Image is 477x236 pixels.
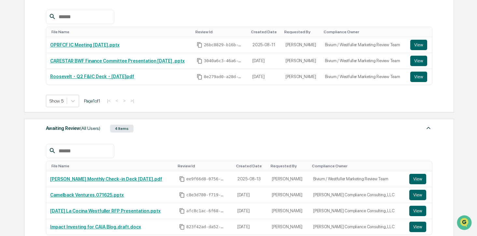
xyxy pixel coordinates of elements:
a: View [409,174,428,184]
span: Pylon [65,110,79,115]
td: [PERSON_NAME] [268,171,309,187]
span: Copy Id [197,42,203,48]
div: Toggle SortBy [236,164,266,168]
span: 26bc8829-b16b-4363-a224-b3a9a7c40805 [204,42,243,48]
iframe: Open customer support [456,215,474,232]
div: Toggle SortBy [412,30,429,34]
a: View [409,190,428,200]
button: View [410,56,427,66]
a: View [409,206,428,216]
div: Toggle SortBy [51,30,190,34]
a: Camelback Ventures.071625.pptx [50,192,124,198]
a: Impact Investing for CAIA Blog.draft.docx [50,224,141,229]
button: View [410,40,427,50]
img: 1746055101610-c473b297-6a78-478c-a979-82029cc54cd1 [7,50,18,62]
a: OPRFCF IC Meeting [DATE].pptx [50,42,119,48]
button: View [409,174,426,184]
td: Bivium / Westfuller Marketing Review Team [321,37,406,53]
span: (All Users) [80,126,100,131]
span: Copy Id [179,224,185,230]
a: View [410,56,428,66]
td: [PERSON_NAME] [282,69,321,85]
td: [DATE] [248,69,282,85]
td: [PERSON_NAME] [268,219,309,235]
button: View [410,72,427,82]
div: Toggle SortBy [324,30,404,34]
td: [PERSON_NAME] [268,187,309,203]
td: [PERSON_NAME] [282,37,321,53]
button: View [409,190,426,200]
div: Toggle SortBy [178,164,231,168]
span: Copy Id [179,192,185,198]
a: 🖐️Preclearance [4,79,45,91]
span: Copy Id [197,74,203,80]
span: Data Lookup [13,94,41,101]
div: Toggle SortBy [195,30,246,34]
span: ee9f66d8-0756-4a7b-910f-56a79afb7220 [186,176,225,182]
div: Toggle SortBy [411,164,429,168]
td: [PERSON_NAME] Compliance Consulting, LLC [309,219,405,235]
a: Powered byPylon [46,110,79,115]
span: 823f42ad-da52-427a-bdfe-d3b490ef0764 [186,224,225,229]
div: 🔎 [7,95,12,100]
a: 🔎Data Lookup [4,92,44,104]
td: [DATE] [233,187,268,203]
button: View [409,206,426,216]
td: 2025-08-13 [233,171,268,187]
span: 8e279ad0-a28d-46d3-996c-bb4558ac32a4 [204,74,243,79]
div: Awaiting Review [46,124,100,132]
span: Attestations [54,82,81,89]
a: 🗄️Attestations [45,79,83,91]
div: We're available if you need us! [22,56,82,62]
td: [PERSON_NAME] [282,53,321,69]
div: Toggle SortBy [51,164,173,168]
td: Bivium / Westfuller Marketing Review Team [321,53,406,69]
a: View [409,222,428,232]
div: Toggle SortBy [312,164,403,168]
button: Start new chat [111,52,119,60]
a: View [410,40,428,50]
span: Copy Id [179,208,185,214]
div: 4 Items [110,125,133,132]
div: Toggle SortBy [271,164,307,168]
span: Page 1 of 1 [84,98,100,104]
a: Roosevelt・Q2 F&IC Deck・[DATE]pdf [50,74,134,79]
img: caret [425,124,432,132]
a: [PERSON_NAME] Monthly Check-in Deck [DATE].pdf [50,176,162,182]
input: Clear [17,30,107,36]
div: Start new chat [22,50,107,56]
td: [PERSON_NAME] Compliance Consulting, LLC [309,203,405,219]
td: [PERSON_NAME] [268,203,309,219]
div: Toggle SortBy [284,30,318,34]
button: > [121,98,128,104]
div: 🖐️ [7,83,12,88]
span: Copy Id [197,58,203,64]
div: Toggle SortBy [251,30,279,34]
button: View [409,222,426,232]
button: >| [129,98,136,104]
div: 🗄️ [47,83,52,88]
a: CARESTAR BWF Finance Committee Presentation [DATE] .pptx [50,58,185,63]
span: 3040a6c3-46a6-4967-bb2b-85f2d937caf2 [204,58,243,63]
span: c8e3d780-f719-41d7-84c3-a659409448a4 [186,192,225,198]
td: [DATE] [248,53,282,69]
a: [DATE] La Cocina Westfuller RFP Presentation.pptx [50,208,161,214]
span: afc8c1ac-6f68-4627-999b-d97b3a6d8081 [186,208,225,214]
p: How can we help? [7,14,119,24]
span: Preclearance [13,82,42,89]
button: |< [105,98,113,104]
span: Copy Id [179,176,185,182]
td: [PERSON_NAME] Compliance Consulting, LLC [309,187,405,203]
td: Bivium / Westfuller Marketing Review Team [309,171,405,187]
td: [DATE] [233,203,268,219]
td: 2025-08-11 [248,37,282,53]
a: View [410,72,428,82]
td: Bivium / Westfuller Marketing Review Team [321,69,406,85]
button: < [114,98,120,104]
td: [DATE] [233,219,268,235]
